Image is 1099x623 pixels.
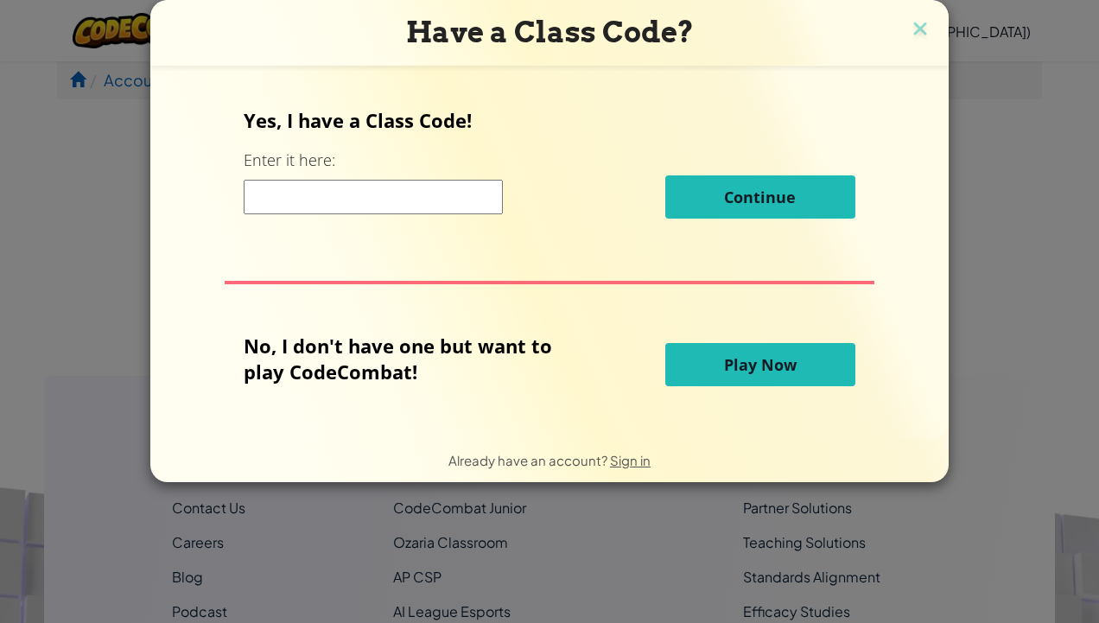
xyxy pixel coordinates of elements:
p: No, I don't have one but want to play CodeCombat! [244,333,578,385]
span: Already have an account? [448,452,610,468]
label: Enter it here: [244,149,335,171]
button: Play Now [665,343,855,386]
a: Sign in [610,452,651,468]
span: Have a Class Code? [406,15,694,49]
span: Play Now [724,354,797,375]
span: Continue [724,187,796,207]
img: close icon [909,17,931,43]
button: Continue [665,175,855,219]
p: Yes, I have a Class Code! [244,107,854,133]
